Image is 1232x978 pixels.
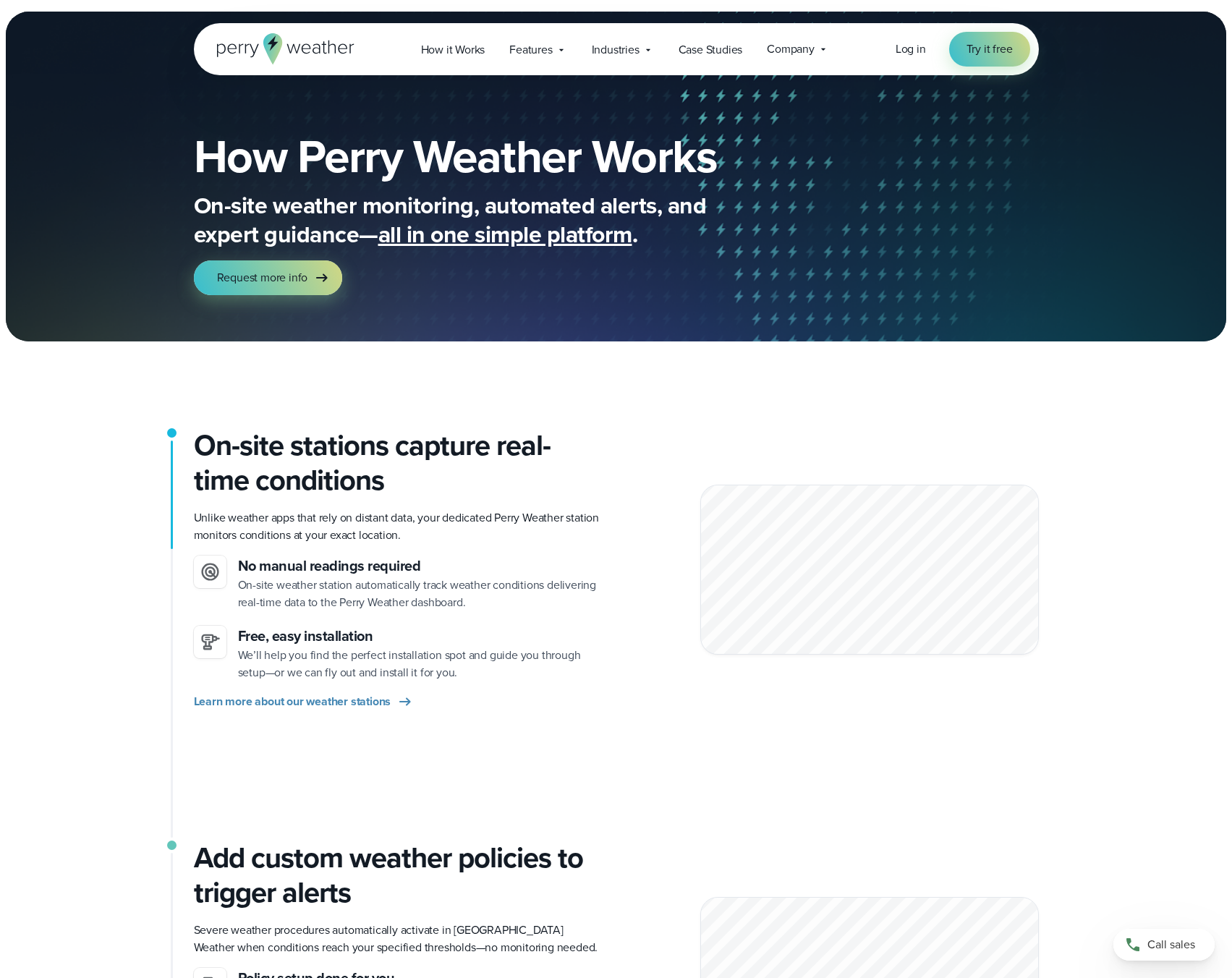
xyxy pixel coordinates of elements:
[1113,929,1215,961] a: Call sales
[194,191,773,249] p: On-site weather monitoring, automated alerts, and expert guidance— .
[679,41,743,59] span: Case Studies
[194,693,415,710] a: Learn more about our weather stations
[194,260,343,295] a: Request more info
[194,509,605,544] p: Unlike weather apps that rely on distant data, your dedicated Perry Weather station monitors cond...
[967,41,1013,58] span: Try it free
[194,922,605,956] p: Severe weather procedures automatically activate in [GEOGRAPHIC_DATA] Weather when conditions rea...
[409,35,498,64] a: How it Works
[238,556,605,577] h3: No manual readings required
[896,41,926,58] a: Log in
[194,133,822,179] h1: How Perry Weather Works
[666,35,755,64] a: Case Studies
[238,577,605,611] p: On-site weather station automatically track weather conditions delivering real-time data to the P...
[767,41,815,58] span: Company
[194,693,391,710] span: Learn more about our weather stations
[1147,936,1195,953] span: Call sales
[194,428,605,498] h2: On-site stations capture real-time conditions
[421,41,485,59] span: How it Works
[238,647,605,681] p: We’ll help you find the perfect installation spot and guide you through setup—or we can fly out a...
[592,41,640,59] span: Industries
[238,626,605,647] h3: Free, easy installation
[509,41,552,59] span: Features
[194,841,605,910] h3: Add custom weather policies to trigger alerts
[896,41,926,57] span: Log in
[949,32,1030,67] a: Try it free
[217,269,308,286] span: Request more info
[378,217,632,252] span: all in one simple platform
